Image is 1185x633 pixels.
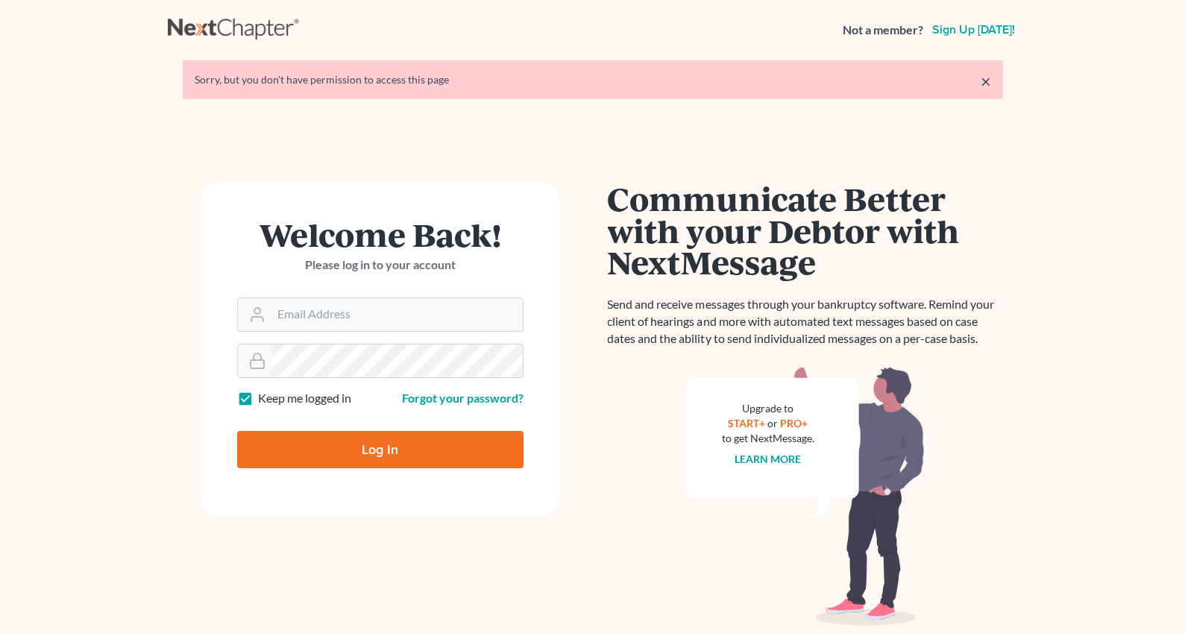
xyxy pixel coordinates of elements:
div: Sorry, but you don't have permission to access this page [195,72,991,87]
a: START+ [728,417,765,429]
div: to get NextMessage. [722,431,814,446]
a: PRO+ [780,417,808,429]
p: Send and receive messages through your bankruptcy software. Remind your client of hearings and mo... [608,296,1003,347]
img: nextmessage_bg-59042aed3d76b12b5cd301f8e5b87938c9018125f34e5fa2b7a6b67550977c72.svg [686,365,925,626]
h1: Welcome Back! [237,218,524,251]
strong: Not a member? [843,22,923,39]
input: Log In [237,431,524,468]
a: Sign up [DATE]! [929,24,1018,36]
span: or [767,417,778,429]
a: × [981,72,991,90]
label: Keep me logged in [258,390,351,407]
a: Forgot your password? [402,391,524,405]
h1: Communicate Better with your Debtor with NextMessage [608,183,1003,278]
a: Learn more [735,453,801,465]
div: Upgrade to [722,401,814,416]
p: Please log in to your account [237,256,524,274]
input: Email Address [271,298,523,331]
